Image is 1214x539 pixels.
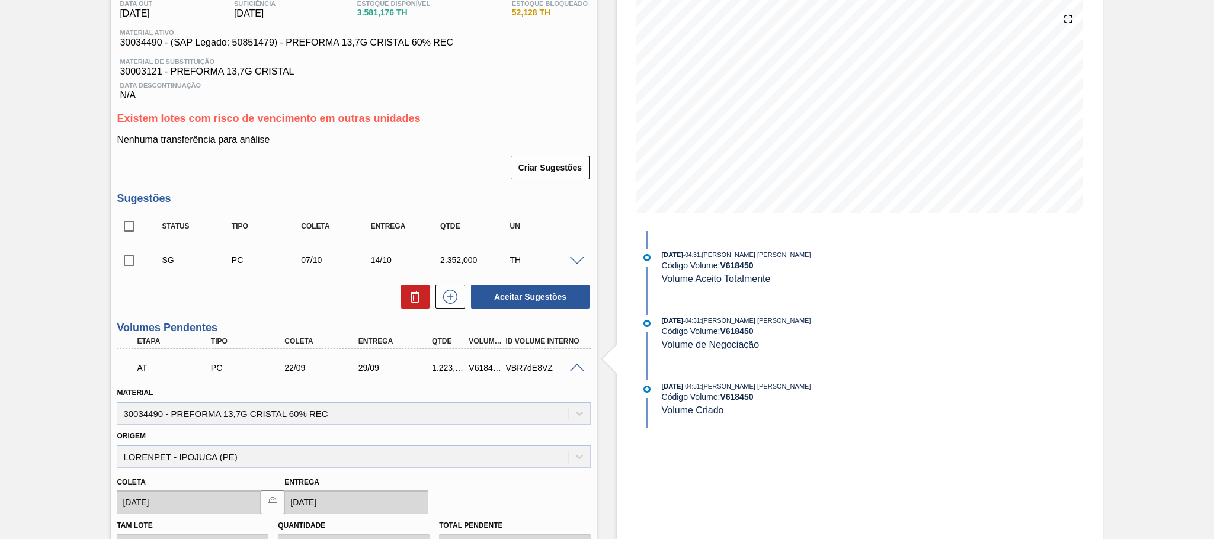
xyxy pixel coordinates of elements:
[117,521,152,530] label: Tam lote
[683,317,700,324] span: - 04:31
[507,255,585,265] div: TH
[117,389,153,397] label: Material
[117,432,146,440] label: Origem
[429,363,467,373] div: 1.223,040
[120,29,453,36] span: Material ativo
[662,251,683,258] span: [DATE]
[120,82,588,89] span: Data Descontinuação
[643,386,651,393] img: atual
[395,285,430,309] div: Excluir Sugestões
[117,478,145,486] label: Coleta
[662,261,943,270] div: Código Volume:
[298,222,376,230] div: Coleta
[229,222,307,230] div: Tipo
[261,490,284,514] button: locked
[430,285,465,309] div: Nova sugestão
[208,363,291,373] div: Pedido de Compra
[137,363,214,373] p: AT
[700,317,811,324] span: : [PERSON_NAME] [PERSON_NAME]
[683,252,700,258] span: - 04:31
[437,222,515,230] div: Qtde
[662,326,943,336] div: Código Volume:
[120,37,453,48] span: 30034490 - (SAP Legado: 50851479) - PREFORMA 13,7G CRISTAL 60% REC
[117,113,420,124] span: Existem lotes com risco de vencimento em outras unidades
[471,285,590,309] button: Aceitar Sugestões
[662,405,724,415] span: Volume Criado
[355,363,438,373] div: 29/09/2025
[208,337,291,345] div: Tipo
[683,383,700,390] span: - 04:31
[662,274,771,284] span: Volume Aceito Totalmente
[720,392,753,402] strong: V 618450
[120,58,588,65] span: Material de Substituição
[429,337,467,345] div: Qtde
[512,155,591,181] div: Criar Sugestões
[120,66,588,77] span: 30003121 - PREFORMA 13,7G CRISTAL
[117,77,591,101] div: N/A
[117,490,261,514] input: dd/mm/yyyy
[265,495,280,509] img: locked
[229,255,307,265] div: Pedido de Compra
[720,326,753,336] strong: V 618450
[117,322,591,334] h3: Volumes Pendentes
[117,134,591,145] p: Nenhuma transferência para análise
[643,320,651,327] img: atual
[368,255,446,265] div: 14/10/2025
[159,222,237,230] div: Status
[355,337,438,345] div: Entrega
[281,337,364,345] div: Coleta
[357,8,430,17] span: 3.581,176 TH
[134,337,217,345] div: Etapa
[512,8,588,17] span: 52,128 TH
[643,254,651,261] img: atual
[507,222,585,230] div: UN
[284,478,319,486] label: Entrega
[511,156,590,179] button: Criar Sugestões
[439,521,502,530] label: Total pendente
[503,363,586,373] div: VBR7dE8VZ
[466,337,504,345] div: Volume Portal
[662,317,683,324] span: [DATE]
[234,8,276,19] span: [DATE]
[503,337,586,345] div: Id Volume Interno
[720,261,753,270] strong: V 618450
[662,339,760,349] span: Volume de Negociação
[120,8,152,19] span: [DATE]
[700,383,811,390] span: : [PERSON_NAME] [PERSON_NAME]
[159,255,237,265] div: Sugestão Criada
[700,251,811,258] span: : [PERSON_NAME] [PERSON_NAME]
[281,363,364,373] div: 22/09/2025
[278,521,325,530] label: Quantidade
[437,255,515,265] div: 2.352,000
[662,392,943,402] div: Código Volume:
[465,284,591,310] div: Aceitar Sugestões
[466,363,504,373] div: V618450
[368,222,446,230] div: Entrega
[284,490,428,514] input: dd/mm/yyyy
[134,355,217,381] div: Aguardando Informações de Transporte
[298,255,376,265] div: 07/10/2025
[662,383,683,390] span: [DATE]
[117,192,591,205] h3: Sugestões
